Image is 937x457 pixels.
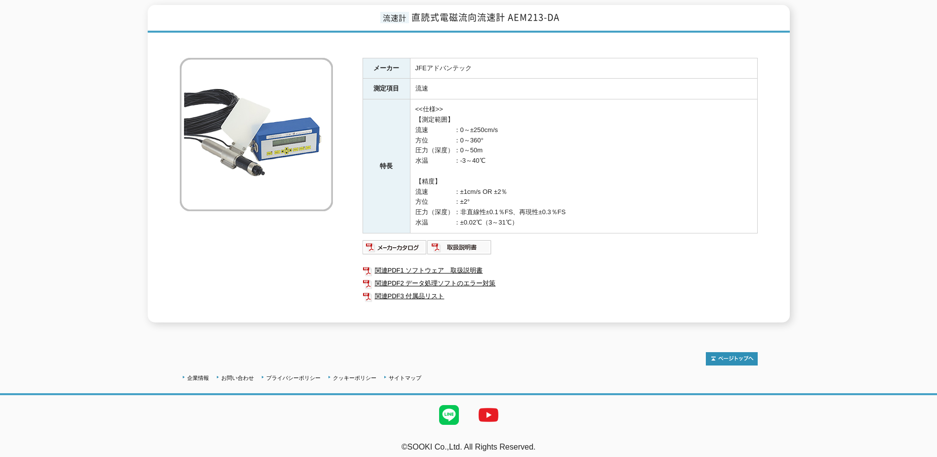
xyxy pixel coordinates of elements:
[389,375,421,381] a: サイトマップ
[411,10,560,24] span: 直読式電磁流向流速計 AEM213-DA
[469,395,508,435] img: YouTube
[363,79,410,99] th: 測定項目
[380,12,409,23] span: 流速計
[363,239,427,255] img: メーカーカタログ
[410,79,757,99] td: 流速
[363,290,758,303] a: 関連PDF3 付属品リスト
[429,395,469,435] img: LINE
[427,246,492,253] a: 取扱説明書
[221,375,254,381] a: お問い合わせ
[427,239,492,255] img: 取扱説明書
[180,58,333,211] img: 直読式電磁流向流速計 AEM213-DA
[363,99,410,233] th: 特長
[333,375,376,381] a: クッキーポリシー
[363,264,758,277] a: 関連PDF1 ソフトウェア＿取扱説明書
[410,99,757,233] td: <<仕様>> 【測定範囲】 流速 ：0～±250cm/s 方位 ：0～360° 圧力（深度）：0～50m 水温 ：-3～40℃ 【精度】 流速 ：±1cm/s OR ±2％ 方位 ：±2° 圧力...
[266,375,321,381] a: プライバシーポリシー
[363,246,427,253] a: メーカーカタログ
[187,375,209,381] a: 企業情報
[410,58,757,79] td: JFEアドバンテック
[363,277,758,290] a: 関連PDF2 データ処理ソフトのエラー対策
[363,58,410,79] th: メーカー
[706,352,758,366] img: トップページへ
